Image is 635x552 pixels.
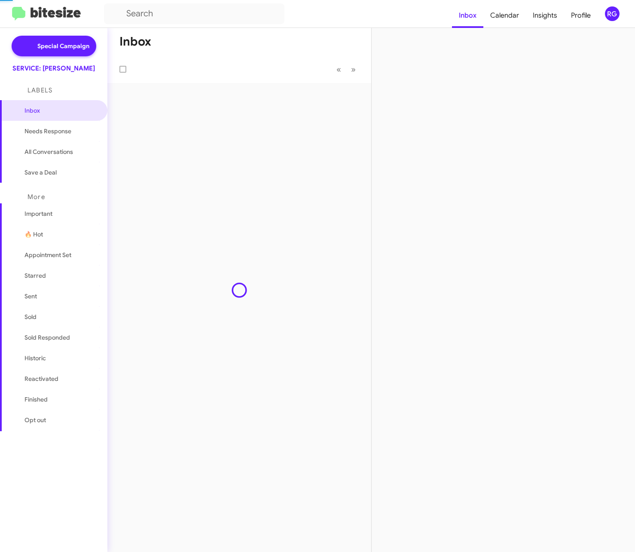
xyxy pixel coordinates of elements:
[346,61,361,78] button: Next
[351,64,356,75] span: »
[452,3,483,28] a: Inbox
[24,416,46,424] span: Opt out
[27,86,52,94] span: Labels
[332,61,361,78] nav: Page navigation example
[564,3,598,28] a: Profile
[331,61,346,78] button: Previous
[24,354,46,362] span: Historic
[24,292,37,301] span: Sent
[483,3,526,28] a: Calendar
[119,35,151,49] h1: Inbox
[24,251,71,259] span: Appointment Set
[24,147,73,156] span: All Conversations
[24,374,58,383] span: Reactivated
[24,127,98,135] span: Needs Response
[598,6,626,21] button: RG
[37,42,89,50] span: Special Campaign
[24,209,98,218] span: Important
[24,313,37,321] span: Sold
[605,6,620,21] div: RG
[104,3,284,24] input: Search
[24,106,98,115] span: Inbox
[24,168,57,177] span: Save a Deal
[526,3,564,28] a: Insights
[24,230,43,239] span: 🔥 Hot
[12,64,95,73] div: SERVICE: [PERSON_NAME]
[24,333,70,342] span: Sold Responded
[24,271,46,280] span: Starred
[336,64,341,75] span: «
[27,193,45,201] span: More
[24,395,48,404] span: Finished
[12,36,96,56] a: Special Campaign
